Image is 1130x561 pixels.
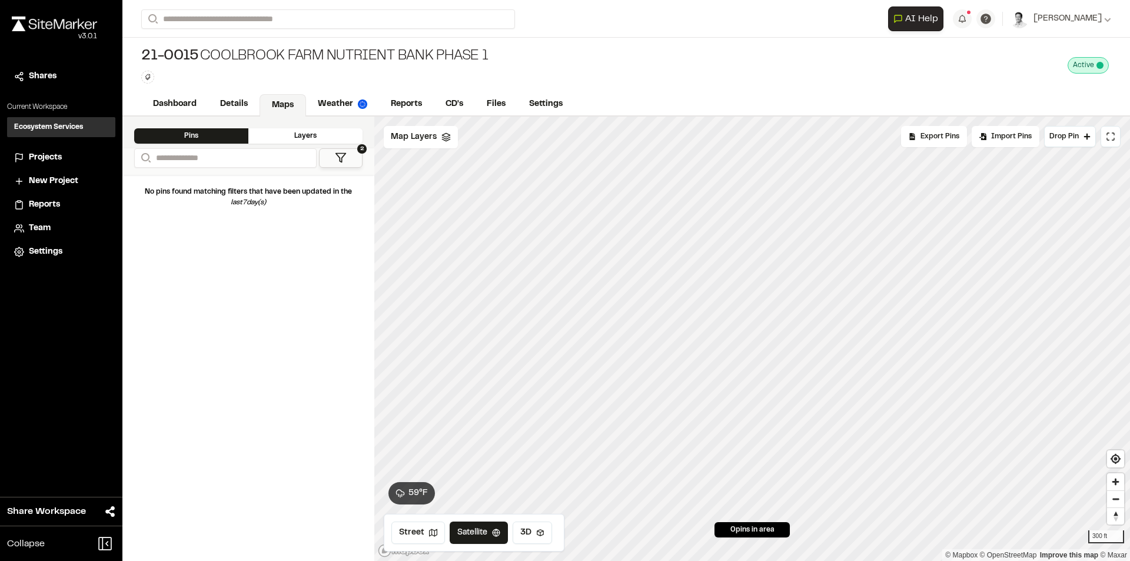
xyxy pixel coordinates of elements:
button: Zoom in [1107,473,1124,490]
div: No pins available to export [901,126,967,147]
span: Reports [29,198,60,211]
a: Maxar [1100,551,1127,559]
div: This project is active and counting against your active project count. [1068,57,1109,74]
span: 21-0015 [141,47,198,66]
a: CD's [434,93,475,115]
div: Pins [134,128,248,144]
span: Zoom out [1107,491,1124,507]
button: Search [134,148,155,168]
button: Street [391,522,445,544]
a: Weather [306,93,379,115]
h3: Ecosystem Services [14,122,83,132]
button: Zoom out [1107,490,1124,507]
p: Current Workspace [7,102,115,112]
button: 2 [319,148,363,168]
a: OpenStreetMap [980,551,1037,559]
a: Settings [517,93,574,115]
span: 2 [357,144,367,154]
button: Reset bearing to north [1107,507,1124,525]
span: No pins found matching filters [145,189,352,205]
a: Files [475,93,517,115]
span: Import Pins [991,131,1032,142]
button: 3D [513,522,552,544]
canvas: Map [374,117,1130,561]
span: last 7 day(s) [231,200,266,205]
span: Active [1073,60,1094,71]
button: 59°F [388,482,435,504]
a: Maps [260,94,306,117]
a: Mapbox logo [378,544,430,557]
a: Reports [14,198,108,211]
a: Projects [14,151,108,164]
button: Search [141,9,162,29]
span: [PERSON_NAME] [1033,12,1102,25]
span: that have been updated in the [231,189,352,205]
div: Import Pins into your project [972,126,1039,147]
a: Details [208,93,260,115]
span: 0 pins in area [730,525,775,535]
button: [PERSON_NAME] [1010,9,1111,28]
img: precipai.png [358,99,367,109]
span: 59 ° F [408,487,428,500]
div: Layers [248,128,363,144]
button: Satellite [450,522,508,544]
div: 300 ft [1088,530,1124,543]
button: Open AI Assistant [888,6,943,31]
span: New Project [29,175,78,188]
span: Shares [29,70,56,83]
span: This project is active and counting against your active project count. [1096,62,1104,69]
a: Shares [14,70,108,83]
a: Team [14,222,108,235]
span: Collapse [7,537,45,551]
span: AI Help [905,12,938,26]
a: Mapbox [945,551,978,559]
a: New Project [14,175,108,188]
a: Reports [379,93,434,115]
img: User [1010,9,1029,28]
span: Settings [29,245,62,258]
div: Open AI Assistant [888,6,948,31]
span: Drop Pin [1049,131,1079,142]
button: Find my location [1107,450,1124,467]
a: Map feedback [1040,551,1098,559]
div: Coolbrook Farm Nutrient Bank Phase 1 [141,47,488,66]
a: Settings [14,245,108,258]
button: Edit Tags [141,71,154,84]
span: Map Layers [391,131,437,144]
span: Projects [29,151,62,164]
span: Export Pins [920,131,959,142]
button: Drop Pin [1044,126,1096,147]
span: Share Workspace [7,504,86,519]
div: Oh geez...please don't... [12,31,97,42]
span: Team [29,222,51,235]
a: Dashboard [141,93,208,115]
span: Reset bearing to north [1107,508,1124,525]
img: rebrand.png [12,16,97,31]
